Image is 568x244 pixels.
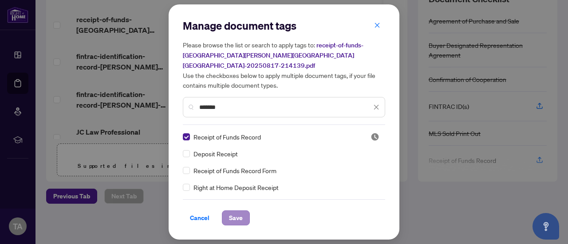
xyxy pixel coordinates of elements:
[183,19,385,33] h2: Manage document tags
[374,22,380,28] span: close
[371,132,379,141] span: Pending Review
[183,40,385,90] h5: Please browse the list or search to apply tags to: Use the checkboxes below to apply multiple doc...
[371,132,379,141] img: status
[222,210,250,225] button: Save
[193,149,238,159] span: Deposit Receipt
[193,132,261,142] span: Receipt of Funds Record
[229,211,243,225] span: Save
[193,166,276,175] span: Receipt of Funds Record Form
[183,41,363,70] span: receipt-of-funds-[GEOGRAPHIC_DATA][PERSON_NAME][GEOGRAPHIC_DATA][GEOGRAPHIC_DATA]-20250817-214139...
[193,182,279,192] span: Right at Home Deposit Receipt
[373,104,379,110] span: close
[532,213,559,240] button: Open asap
[183,210,217,225] button: Cancel
[190,211,209,225] span: Cancel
